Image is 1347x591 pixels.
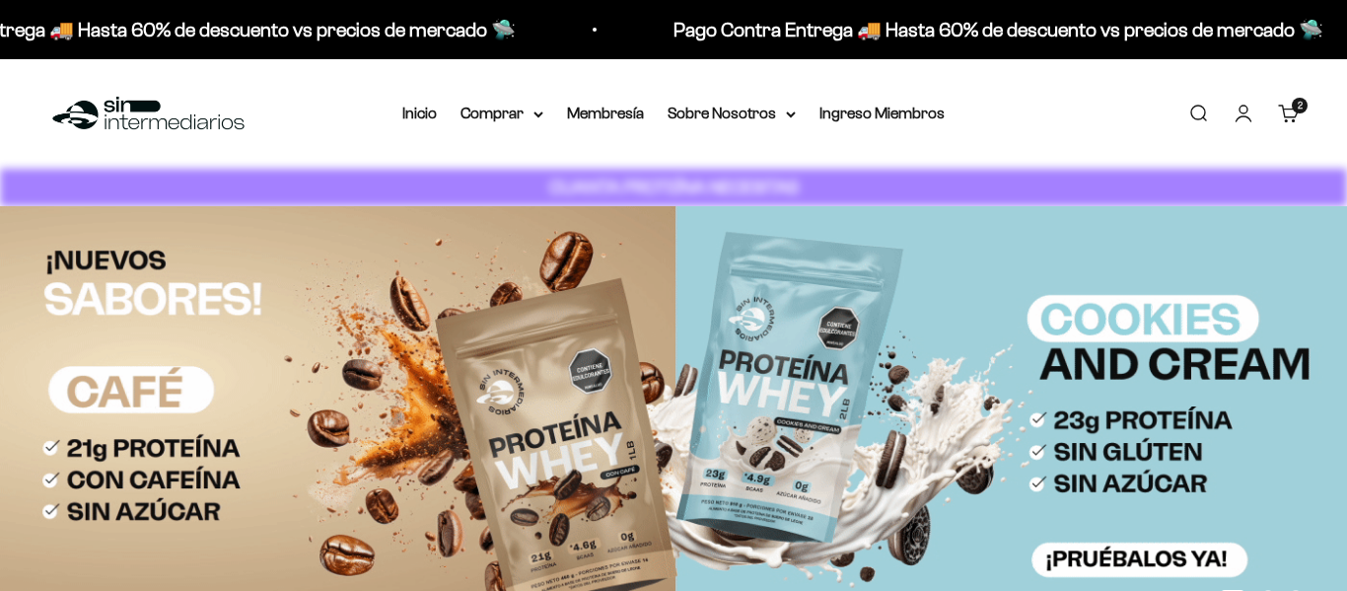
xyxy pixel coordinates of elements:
[669,14,1318,45] p: Pago Contra Entrega 🚚 Hasta 60% de descuento vs precios de mercado 🛸
[567,105,644,121] a: Membresía
[668,101,796,126] summary: Sobre Nosotros
[819,105,945,121] a: Ingreso Miembros
[549,177,799,197] strong: CUANTA PROTEÍNA NECESITAS
[1298,101,1303,111] span: 2
[402,105,437,121] a: Inicio
[461,101,543,126] summary: Comprar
